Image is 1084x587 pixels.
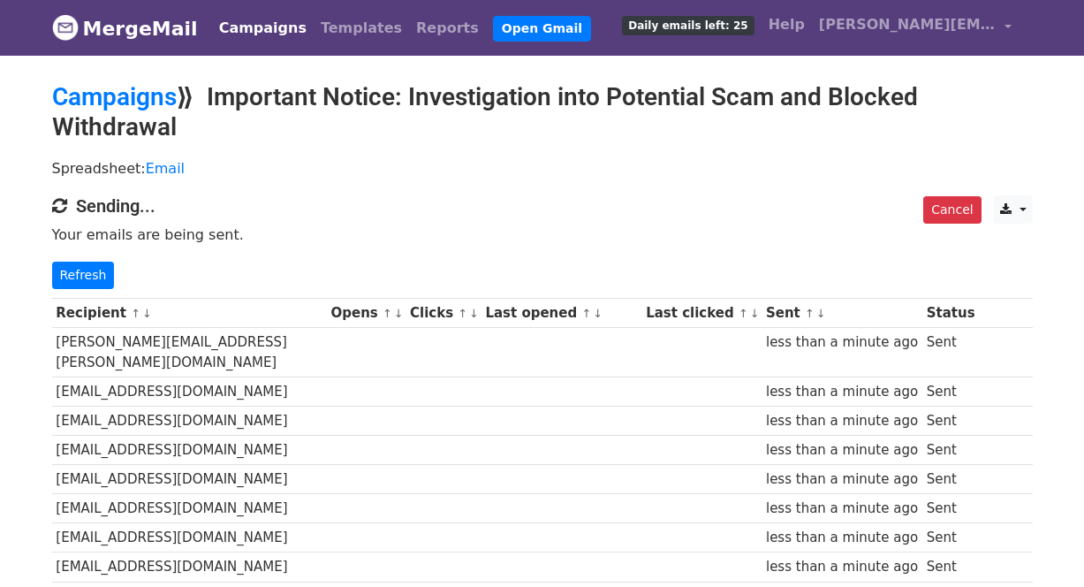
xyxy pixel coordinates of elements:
[481,299,642,328] th: Last opened
[750,307,760,320] a: ↓
[922,494,979,523] td: Sent
[766,469,918,490] div: less than a minute ago
[131,307,140,320] a: ↑
[327,299,406,328] th: Opens
[766,332,918,353] div: less than a minute ago
[922,436,979,465] td: Sent
[923,196,981,224] a: Cancel
[52,225,1033,244] p: Your emails are being sent.
[766,382,918,402] div: less than a minute ago
[493,16,591,42] a: Open Gmail
[458,307,467,320] a: ↑
[52,159,1033,178] p: Spreadsheet:
[615,7,761,42] a: Daily emails left: 25
[922,406,979,435] td: Sent
[766,440,918,461] div: less than a minute ago
[52,465,327,494] td: [EMAIL_ADDRESS][DOMAIN_NAME]
[212,11,314,46] a: Campaigns
[52,553,327,582] td: [EMAIL_ADDRESS][DOMAIN_NAME]
[52,377,327,406] td: [EMAIL_ADDRESS][DOMAIN_NAME]
[812,7,1019,49] a: [PERSON_NAME][EMAIL_ADDRESS][PERSON_NAME][DOMAIN_NAME]
[922,377,979,406] td: Sent
[52,82,1033,141] h2: ⟫ Important Notice: Investigation into Potential Scam and Blocked Withdrawal
[593,307,603,320] a: ↓
[52,82,177,111] a: Campaigns
[52,14,79,41] img: MergeMail logo
[922,465,979,494] td: Sent
[469,307,479,320] a: ↓
[762,299,922,328] th: Sent
[922,328,979,377] td: Sent
[52,262,115,289] a: Refresh
[816,307,826,320] a: ↓
[383,307,392,320] a: ↑
[52,436,327,465] td: [EMAIL_ADDRESS][DOMAIN_NAME]
[406,299,481,328] th: Clicks
[52,195,1033,217] h4: Sending...
[766,411,918,431] div: less than a minute ago
[819,14,996,35] span: [PERSON_NAME][EMAIL_ADDRESS][PERSON_NAME][DOMAIN_NAME]
[146,160,185,177] a: Email
[922,299,979,328] th: Status
[581,307,591,320] a: ↑
[641,299,762,328] th: Last clicked
[766,499,918,519] div: less than a minute ago
[922,523,979,553] td: Sent
[394,307,404,320] a: ↓
[52,494,327,523] td: [EMAIL_ADDRESS][DOMAIN_NAME]
[52,523,327,553] td: [EMAIL_ADDRESS][DOMAIN_NAME]
[805,307,815,320] a: ↑
[766,528,918,548] div: less than a minute ago
[739,307,748,320] a: ↑
[622,16,754,35] span: Daily emails left: 25
[52,299,327,328] th: Recipient
[52,406,327,435] td: [EMAIL_ADDRESS][DOMAIN_NAME]
[922,553,979,582] td: Sent
[142,307,152,320] a: ↓
[52,10,198,47] a: MergeMail
[766,557,918,577] div: less than a minute ago
[314,11,409,46] a: Templates
[762,7,812,42] a: Help
[409,11,486,46] a: Reports
[52,328,327,377] td: [PERSON_NAME][EMAIL_ADDRESS][PERSON_NAME][DOMAIN_NAME]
